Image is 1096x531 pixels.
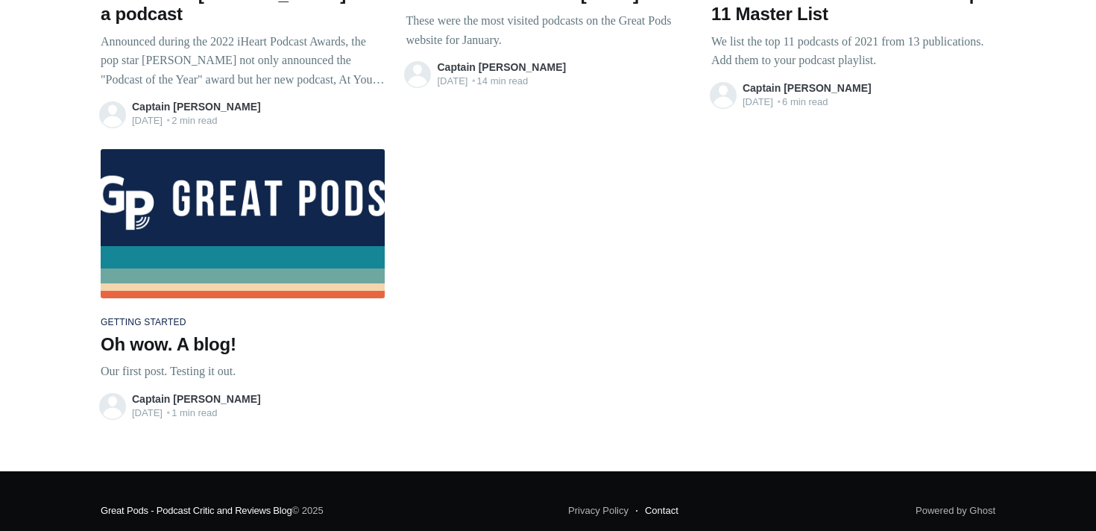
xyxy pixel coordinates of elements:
[743,82,872,94] a: Captain [PERSON_NAME]
[132,406,385,421] span: 1 min read
[132,101,261,113] a: Captain [PERSON_NAME]
[132,113,385,128] span: 2 min read
[437,74,690,89] span: 14 min read
[743,96,773,107] time: [DATE]
[711,32,995,70] p: We list the top 11 podcasts of 2021 from 13 publications. Add them to your podcast playlist.
[101,149,385,298] img: Great Pods Logo
[101,362,385,381] p: Our first post. Testing it out.
[101,505,292,516] a: Great Pods - Podcast Critic and Reviews Blog
[916,505,995,516] a: Powered by Ghost
[101,298,385,393] a: Getting Started Oh wow. A blog! Our first post. Testing it out.
[167,406,171,421] span: •
[778,95,781,110] span: •
[472,74,476,89] span: •
[568,501,629,521] a: Privacy Policy
[437,75,467,87] time: [DATE]
[132,393,261,405] a: Captain [PERSON_NAME]
[743,95,995,110] span: 6 min read
[132,407,163,418] time: [DATE]
[101,334,385,355] h2: Oh wow. A blog!
[101,32,385,89] p: Announced during the 2022 iHeart Podcast Awards, the pop star [PERSON_NAME] not only announced th...
[132,115,163,126] time: [DATE]
[101,313,385,333] div: Getting Started
[167,113,171,128] span: •
[437,61,566,73] a: Captain [PERSON_NAME]
[636,501,678,521] a: Contact
[406,11,690,49] p: These were the most visited podcasts on the Great Pods website for January.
